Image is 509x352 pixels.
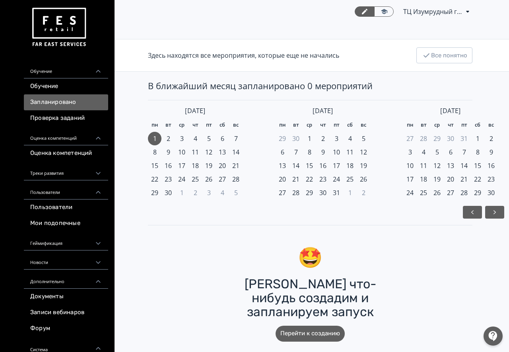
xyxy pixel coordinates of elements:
span: 2 [490,134,493,143]
span: 27 [447,188,454,198]
a: Форум [24,321,108,336]
span: 20 [279,174,286,184]
a: Мои подопечные [24,215,108,231]
span: 1 [476,134,480,143]
span: 23 [488,174,495,184]
span: чт [448,121,454,129]
span: 26 [433,188,441,198]
span: пт [334,121,340,129]
div: [PERSON_NAME] что-нибудь создадим и запланируем запуск [227,277,394,319]
span: 5 [435,147,439,157]
span: 11 [420,161,427,170]
span: 6 [221,134,224,143]
span: вс [361,121,366,129]
span: 21 [292,174,299,184]
div: Новости [24,250,108,270]
span: 4 [221,188,224,198]
span: 26 [205,174,212,184]
a: Обучение [24,78,108,94]
span: ср [307,121,312,129]
span: ТЦ Изумрудный город Томск RE 6912053 [403,7,463,16]
a: Запланировано [24,94,108,110]
span: 9 [490,147,493,157]
span: 24 [406,188,414,198]
span: 22 [151,174,158,184]
span: 1 [153,134,157,143]
span: 29 [306,188,313,198]
button: Все понятно [416,47,472,63]
span: 3 [335,134,338,143]
span: 29 [279,134,286,143]
span: 27 [219,174,226,184]
span: 23 [319,174,326,184]
span: 18 [192,161,199,170]
span: 25 [346,174,354,184]
span: 12 [433,161,441,170]
span: 27 [279,188,286,198]
span: 17 [406,174,414,184]
span: 28 [460,188,468,198]
span: вт [293,121,299,129]
span: 29 [151,188,158,198]
span: пн [279,121,286,129]
span: 16 [488,161,495,170]
div: [DATE] [276,107,370,115]
div: Здесь находятся все мероприятия, которые еще не начались [148,51,339,60]
span: ср [179,121,185,129]
span: 5 [234,188,238,198]
span: 8 [476,147,480,157]
span: чт [192,121,198,129]
span: пт [461,121,467,129]
a: Оценка компетенций [24,145,108,161]
span: 3 [180,134,184,143]
span: 10 [333,147,340,157]
span: 25 [420,188,427,198]
span: 17 [333,161,340,170]
span: 18 [420,174,427,184]
div: Дополнительно [24,270,108,289]
div: 🤩 [298,244,322,271]
span: чт [320,121,326,129]
span: 20 [219,161,226,170]
span: 10 [178,147,185,157]
span: 1 [180,188,184,198]
span: 7 [462,147,466,157]
span: 6 [449,147,453,157]
a: Проверка заданий [24,110,108,126]
span: 8 [308,147,311,157]
span: 19 [360,161,367,170]
span: 26 [360,174,367,184]
span: 22 [474,174,481,184]
span: 30 [292,134,299,143]
div: В ближайший месяц запланировано 0 мероприятий [148,80,472,92]
span: сб [220,121,225,129]
span: сб [347,121,353,129]
span: 1 [348,188,352,198]
span: 28 [232,174,239,184]
span: 5 [207,134,211,143]
span: вс [233,121,239,129]
button: Перейти к созданию [276,326,345,342]
span: 21 [460,174,468,184]
span: 13 [279,161,286,170]
a: Пользователи [24,199,108,215]
span: 24 [333,174,340,184]
span: 13 [447,161,454,170]
span: 19 [433,174,441,184]
span: 23 [165,174,172,184]
span: 29 [433,134,441,143]
span: пт [206,121,212,129]
div: [DATE] [148,107,243,115]
span: 9 [321,147,325,157]
span: 30 [488,188,495,198]
span: 16 [319,161,326,170]
div: Треки развития [24,161,108,180]
span: 18 [346,161,354,170]
span: 28 [420,134,427,143]
span: 2 [321,134,325,143]
span: 3 [207,188,211,198]
span: 28 [292,188,299,198]
span: 10 [406,161,414,170]
span: 31 [333,188,340,198]
span: 24 [178,174,185,184]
